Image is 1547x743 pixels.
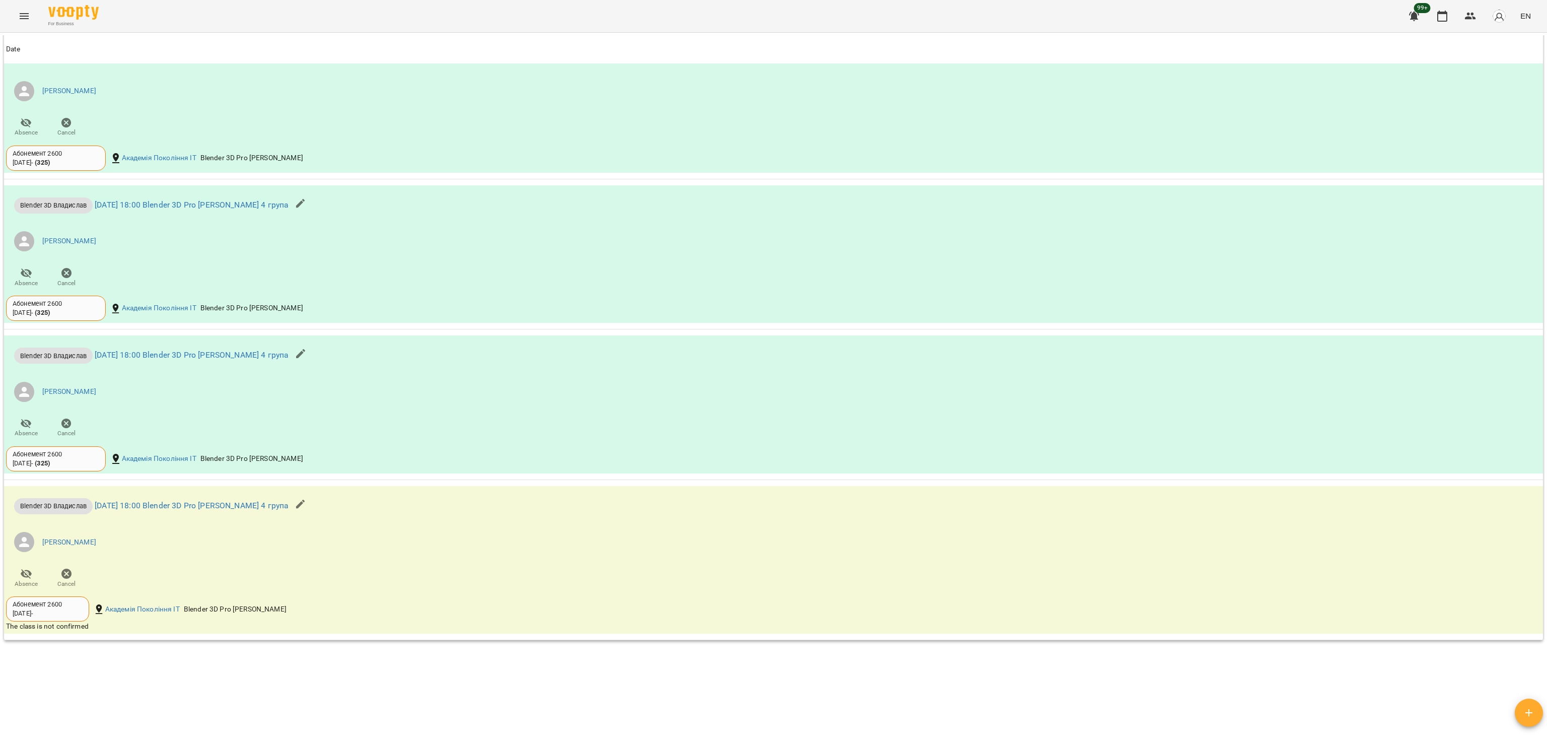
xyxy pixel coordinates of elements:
[14,351,93,361] span: Blender 3D Владислав
[46,564,87,592] button: Cancel
[198,452,305,466] div: Blender 3D Pro [PERSON_NAME]
[1492,9,1506,23] img: avatar_s.png
[42,387,96,397] a: [PERSON_NAME]
[6,43,21,55] div: Sort
[13,308,50,317] div: [DATE] -
[57,429,76,438] span: Cancel
[42,86,96,96] a: [PERSON_NAME]
[6,43,21,55] div: Date
[15,128,38,137] span: Absence
[95,350,289,360] a: [DATE] 18:00 Blender 3D Pro [PERSON_NAME] 4 група
[6,446,106,471] div: Абонемент 2600[DATE]- (325)
[35,159,50,166] b: ( 325 )
[13,609,33,618] div: [DATE] -
[15,429,38,438] span: Absence
[35,459,50,467] b: ( 325 )
[13,459,50,468] div: [DATE] -
[6,263,46,292] button: Absence
[6,43,1541,55] span: Date
[1520,11,1531,21] span: EN
[13,299,99,308] div: Абонемент 2600
[6,622,1028,632] div: The class is not confirmed
[46,414,87,442] button: Cancel
[46,263,87,292] button: Cancel
[48,5,99,20] img: Voopty Logo
[15,580,38,588] span: Absence
[1414,3,1431,13] span: 99+
[105,604,180,615] a: Академія Покоління ІТ
[35,309,50,316] b: ( 325 )
[6,414,46,442] button: Absence
[6,596,89,622] div: Абонемент 2600[DATE]-
[13,149,99,158] div: Абонемент 2600
[122,153,196,163] a: Академія Покоління ІТ
[6,146,106,171] div: Абонемент 2600[DATE]- (325)
[57,128,76,137] span: Cancel
[12,4,36,28] button: Menu
[6,113,46,142] button: Absence
[42,537,96,548] a: [PERSON_NAME]
[122,303,196,313] a: Академія Покоління ІТ
[42,236,96,246] a: [PERSON_NAME]
[13,600,83,609] div: Абонемент 2600
[46,113,87,142] button: Cancel
[198,151,305,165] div: Blender 3D Pro [PERSON_NAME]
[14,200,93,210] span: Blender 3D Владислав
[48,21,99,27] span: For Business
[57,279,76,288] span: Cancel
[57,580,76,588] span: Cancel
[6,564,46,592] button: Absence
[13,158,50,167] div: [DATE] -
[95,200,289,210] a: [DATE] 18:00 Blender 3D Pro [PERSON_NAME] 4 група
[15,279,38,288] span: Absence
[122,454,196,464] a: Академія Покоління ІТ
[14,501,93,511] span: Blender 3D Владислав
[198,301,305,315] div: Blender 3D Pro [PERSON_NAME]
[13,450,99,459] div: Абонемент 2600
[95,501,289,510] a: [DATE] 18:00 Blender 3D Pro [PERSON_NAME] 4 група
[182,602,289,617] div: Blender 3D Pro [PERSON_NAME]
[6,296,106,321] div: Абонемент 2600[DATE]- (325)
[1516,7,1535,25] button: EN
